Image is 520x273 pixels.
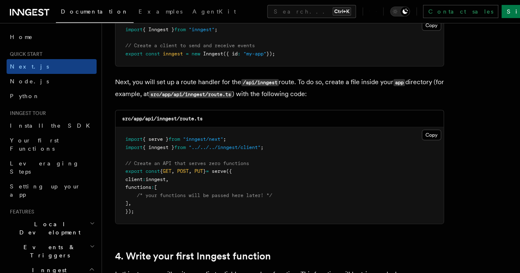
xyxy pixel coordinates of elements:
span: = [186,51,189,57]
a: Setting up your app [7,179,97,202]
code: src/app/api/inngest/route.ts [149,91,232,98]
span: from [169,136,180,142]
span: Setting up your app [10,183,81,198]
span: Node.js [10,78,49,85]
button: Local Development [7,217,97,240]
span: { Inngest } [143,27,174,32]
a: Your first Functions [7,133,97,156]
a: AgentKit [187,2,241,22]
span: Next.js [10,63,49,70]
span: { [160,168,163,174]
span: GET [163,168,171,174]
span: serve [212,168,226,174]
span: from [174,27,186,32]
button: Toggle dark mode [390,7,410,16]
a: Examples [134,2,187,22]
span: , [166,177,169,182]
span: PUT [194,168,203,174]
span: "../../../inngest/client" [189,145,261,150]
span: : [151,184,154,190]
span: from [174,145,186,150]
span: const [146,51,160,57]
span: // Create an API that serves zero functions [125,161,249,166]
span: Python [10,93,40,99]
a: Node.js [7,74,97,89]
span: "inngest/next" [183,136,223,142]
a: Contact sales [423,5,498,18]
span: Quick start [7,51,42,57]
span: // Create a client to send and receive events [125,43,255,48]
button: Search...Ctrl+K [267,5,356,18]
span: inngest [163,51,183,57]
button: Events & Triggers [7,240,97,263]
span: Leveraging Steps [10,160,79,175]
span: [ [154,184,157,190]
span: Features [7,209,34,215]
span: : [143,177,146,182]
span: import [125,136,143,142]
span: AgentKit [192,8,236,15]
span: functions [125,184,151,190]
kbd: Ctrl+K [333,7,351,16]
button: Copy [422,20,441,31]
a: Install the SDK [7,118,97,133]
span: Documentation [61,8,129,15]
span: = [206,168,209,174]
span: Home [10,33,33,41]
span: } [203,168,206,174]
span: export [125,51,143,57]
span: }); [125,209,134,214]
span: POST [177,168,189,174]
span: , [189,168,192,174]
code: src/app/api/inngest/route.ts [122,116,203,122]
span: ] [125,200,128,206]
p: Next, you will set up a route handler for the route. To do so, create a file inside your director... [115,76,444,100]
span: , [171,168,174,174]
a: Python [7,89,97,103]
a: Home [7,30,97,44]
span: /* your functions will be passed here later! */ [137,193,272,198]
span: "my-app" [243,51,266,57]
span: Local Development [7,220,90,236]
span: Your first Functions [10,137,59,152]
code: app [393,79,405,86]
span: ; [223,136,226,142]
span: , [128,200,131,206]
span: ; [215,27,217,32]
button: Copy [422,130,441,140]
span: { inngest } [143,145,174,150]
span: new [192,51,200,57]
span: { serve } [143,136,169,142]
a: Leveraging Steps [7,156,97,179]
span: Events & Triggers [7,243,90,259]
span: Install the SDK [10,122,95,129]
span: Inngest tour [7,110,46,117]
code: /api/inngest [241,79,279,86]
span: "inngest" [189,27,215,32]
span: const [146,168,160,174]
span: }); [266,51,275,57]
span: Examples [139,8,183,15]
span: inngest [146,177,166,182]
span: : [238,51,240,57]
a: 4. Write your first Inngest function [115,250,271,262]
a: Documentation [56,2,134,23]
span: export [125,168,143,174]
span: ({ id [223,51,238,57]
span: ; [261,145,263,150]
span: ({ [226,168,232,174]
span: client [125,177,143,182]
a: Next.js [7,59,97,74]
span: import [125,27,143,32]
span: import [125,145,143,150]
span: Inngest [203,51,223,57]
